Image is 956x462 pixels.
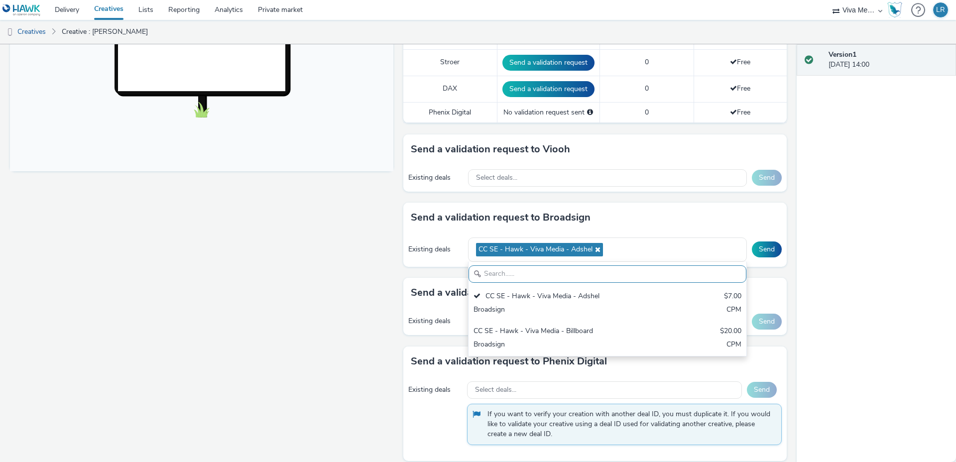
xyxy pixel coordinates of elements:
div: CPM [726,340,741,351]
strong: Version 1 [829,50,856,59]
a: Creative : [PERSON_NAME] [57,20,153,44]
button: Send a validation request [502,55,595,71]
div: No validation request sent [502,108,595,117]
img: undefined Logo [2,4,41,16]
h3: Send a validation request to Viooh [411,142,570,157]
h3: Send a validation request to MyAdbooker [411,285,603,300]
input: Search...... [469,265,746,283]
h3: Send a validation request to Broadsign [411,210,591,225]
div: $7.00 [724,291,741,303]
button: Send [752,241,782,257]
img: dooh [5,27,15,37]
span: Free [730,108,750,117]
div: Existing deals [408,316,463,326]
div: LR [936,2,945,17]
td: Stroer [403,49,497,76]
div: CC SE - Hawk - Viva Media - Adshel [474,291,650,303]
button: Send [752,314,782,330]
span: If you want to verify your creation with another deal ID, you must duplicate it. If you would lik... [487,409,771,440]
div: CPM [726,305,741,316]
div: Existing deals [408,173,463,183]
div: Please select a deal below and click on Send to send a validation request to Phenix Digital. [587,108,593,117]
h3: Send a validation request to Phenix Digital [411,354,607,369]
span: 0 [645,57,649,67]
span: Select deals... [476,174,517,182]
button: Send [747,382,777,398]
span: 0 [645,108,649,117]
div: Existing deals [408,385,462,395]
img: Hawk Academy [887,2,902,18]
span: CC SE - Hawk - Viva Media - Adshel [478,245,593,254]
span: 0 [645,84,649,93]
div: CC SE - Hawk - Viva Media - Billboard [474,326,650,338]
span: Select deals... [475,386,516,394]
td: Phenix Digital [403,102,497,122]
div: $20.00 [720,326,741,338]
span: Free [730,84,750,93]
a: Hawk Academy [887,2,906,18]
button: Send a validation request [502,81,595,97]
button: Send [752,170,782,186]
div: [DATE] 14:00 [829,50,948,70]
div: Broadsign [474,340,650,351]
div: Existing deals [408,244,463,254]
div: Broadsign [474,305,650,316]
span: Free [730,57,750,67]
td: DAX [403,76,497,102]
